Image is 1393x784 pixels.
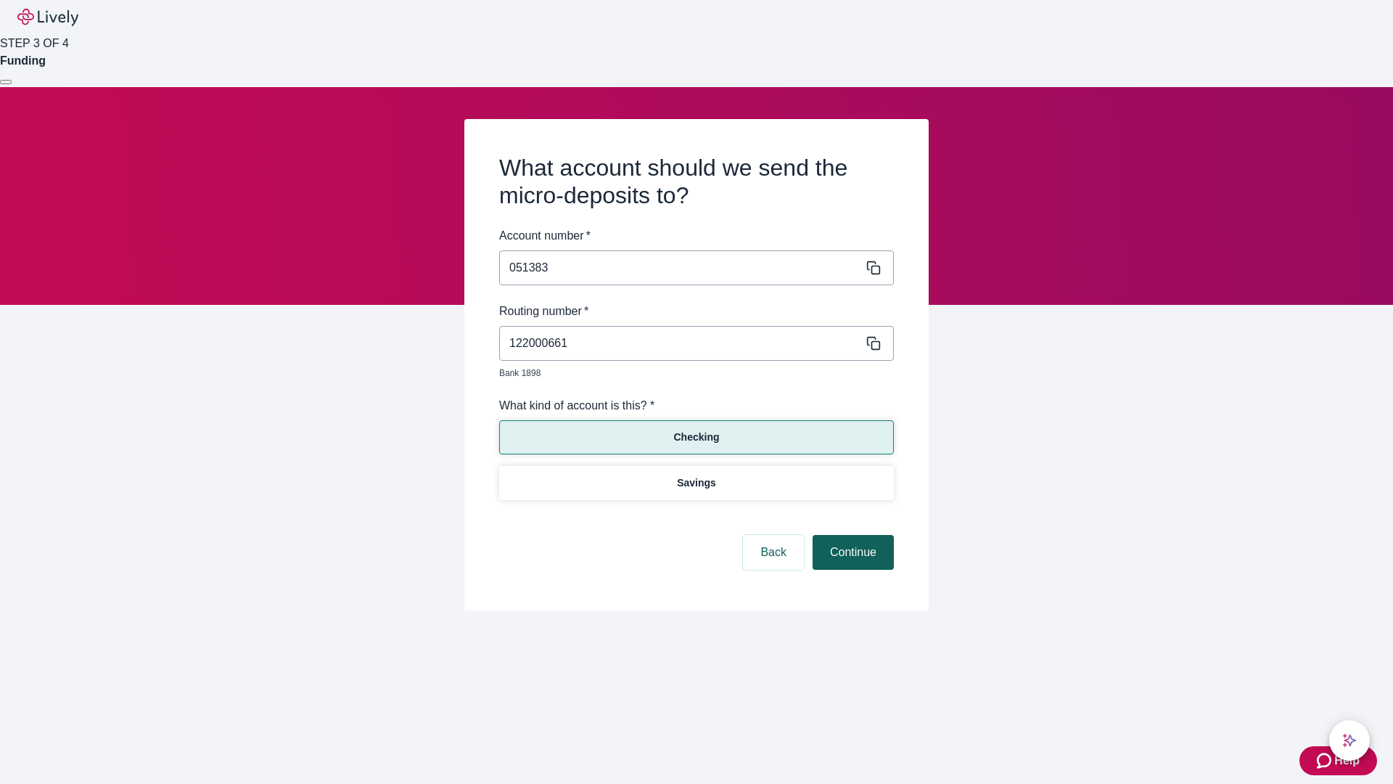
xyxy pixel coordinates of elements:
[866,261,881,275] svg: Copy to clipboard
[863,258,884,278] button: Copy message content to clipboard
[499,397,654,415] label: What kind of account is this? *
[743,535,804,570] button: Back
[499,420,894,454] button: Checking
[813,535,894,570] button: Continue
[1329,720,1370,761] button: chat
[499,466,894,500] button: Savings
[1342,733,1357,748] svg: Lively AI Assistant
[866,336,881,351] svg: Copy to clipboard
[499,227,591,245] label: Account number
[499,154,894,210] h2: What account should we send the micro-deposits to?
[1299,746,1377,775] button: Zendesk support iconHelp
[1334,752,1360,769] span: Help
[673,430,719,445] p: Checking
[1317,752,1334,769] svg: Zendesk support icon
[499,367,884,380] p: Bank 1898
[17,9,78,26] img: Lively
[863,333,884,354] button: Copy message content to clipboard
[499,303,588,320] label: Routing number
[677,475,716,491] p: Savings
